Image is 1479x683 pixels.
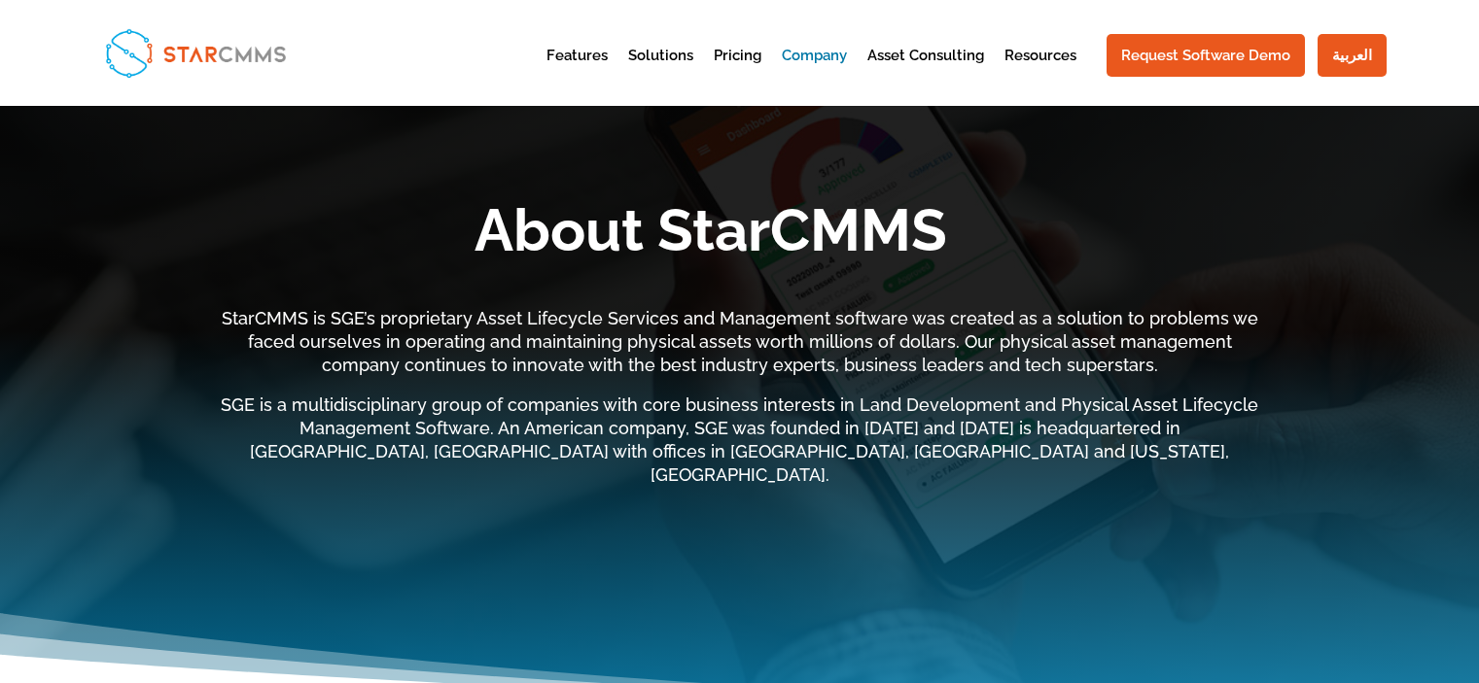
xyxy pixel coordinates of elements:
a: Asset Consulting [867,49,984,96]
a: Resources [1004,49,1076,96]
a: Pricing [714,49,761,96]
a: Features [546,49,608,96]
a: Solutions [628,49,693,96]
p: SGE is a multidisciplinary group of companies with core business interests in Land Development an... [215,393,1265,486]
h1: About StarCMMS [157,201,1265,269]
a: Company [782,49,847,96]
div: StarCMMS is SGE’s proprietary Asset Lifecycle Services and Management software was created as a s... [215,307,1265,487]
img: StarCMMS [97,20,295,85]
a: Request Software Demo [1107,34,1305,77]
a: العربية [1318,34,1387,77]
